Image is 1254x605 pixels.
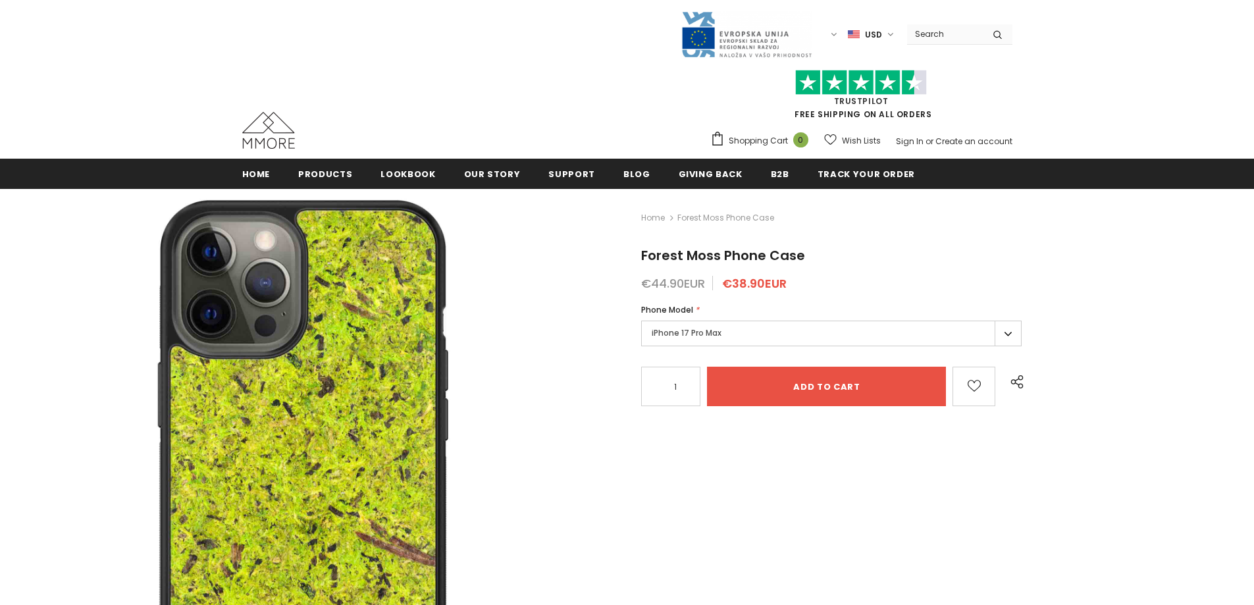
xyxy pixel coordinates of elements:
[729,134,788,147] span: Shopping Cart
[707,367,946,406] input: Add to cart
[641,321,1022,346] label: iPhone 17 Pro Max
[623,159,650,188] a: Blog
[896,136,924,147] a: Sign In
[842,134,881,147] span: Wish Lists
[623,168,650,180] span: Blog
[380,159,435,188] a: Lookbook
[548,159,595,188] a: support
[824,129,881,152] a: Wish Lists
[681,28,812,39] a: Javni Razpis
[548,168,595,180] span: support
[907,24,983,43] input: Search Site
[681,11,812,59] img: Javni Razpis
[710,131,815,151] a: Shopping Cart 0
[710,76,1012,120] span: FREE SHIPPING ON ALL ORDERS
[242,112,295,149] img: MMORE Cases
[298,159,352,188] a: Products
[818,168,915,180] span: Track your order
[641,275,705,292] span: €44.90EUR
[935,136,1012,147] a: Create an account
[679,159,743,188] a: Giving back
[641,304,693,315] span: Phone Model
[795,70,927,95] img: Trust Pilot Stars
[834,95,889,107] a: Trustpilot
[926,136,933,147] span: or
[298,168,352,180] span: Products
[380,168,435,180] span: Lookbook
[793,132,808,147] span: 0
[641,246,805,265] span: Forest Moss Phone Case
[464,159,521,188] a: Our Story
[771,159,789,188] a: B2B
[242,168,271,180] span: Home
[848,29,860,40] img: USD
[679,168,743,180] span: Giving back
[722,275,787,292] span: €38.90EUR
[677,210,774,226] span: Forest Moss Phone Case
[242,159,271,188] a: Home
[865,28,882,41] span: USD
[641,210,665,226] a: Home
[771,168,789,180] span: B2B
[464,168,521,180] span: Our Story
[818,159,915,188] a: Track your order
